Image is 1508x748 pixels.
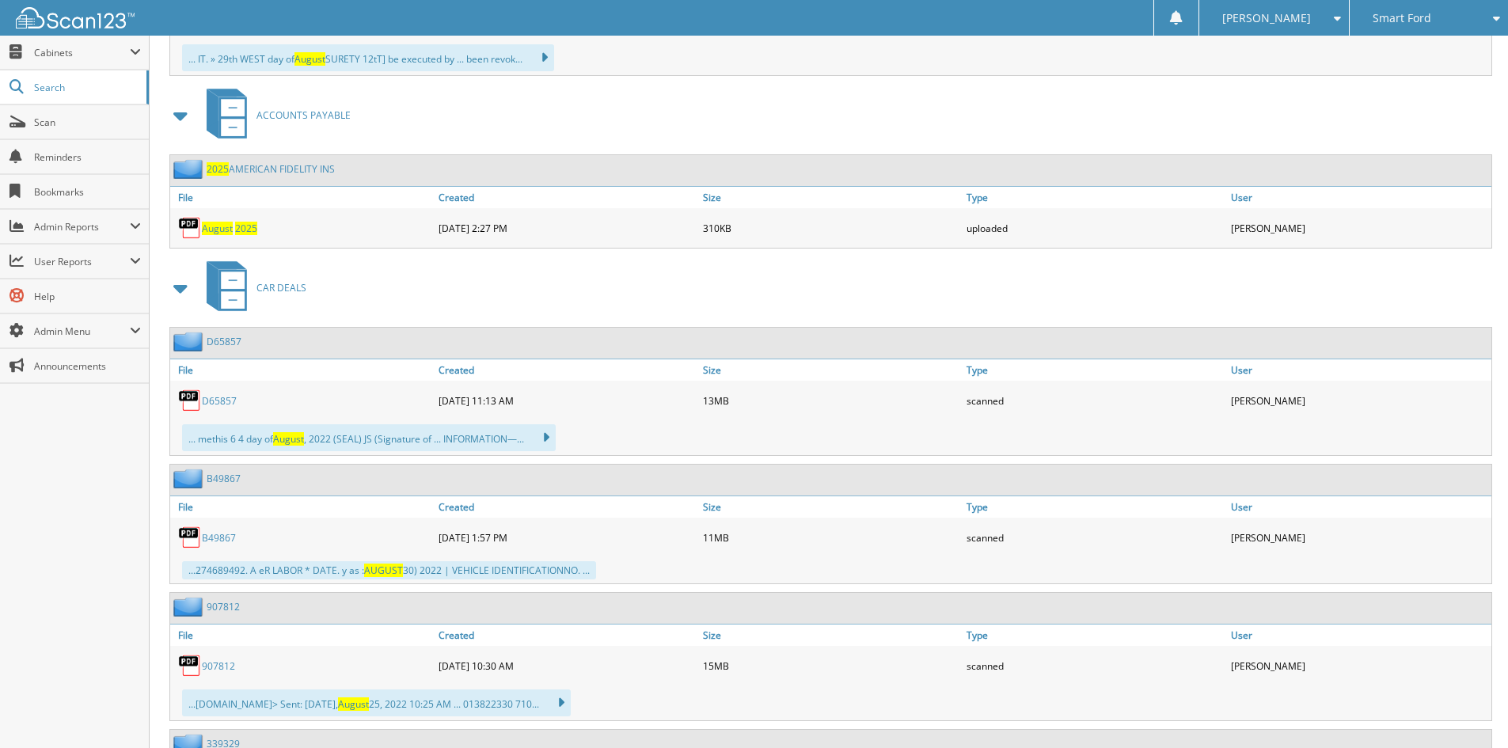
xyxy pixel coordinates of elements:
[182,561,596,579] div: ...274689492. A eR LABOR * DATE. y as : 30) 2022 | VEHICLE IDENTIFICATIONNO. ...
[435,496,699,518] a: Created
[1227,359,1491,381] a: User
[1227,625,1491,646] a: User
[202,222,233,235] span: August
[202,394,237,408] a: D65857
[699,359,963,381] a: Size
[202,222,257,235] a: August 2025
[178,526,202,549] img: PDF.png
[170,359,435,381] a: File
[1227,650,1491,682] div: [PERSON_NAME]
[1373,13,1431,23] span: Smart Ford
[256,281,306,294] span: CAR DEALS
[173,469,207,488] img: folder2.png
[699,650,963,682] div: 15MB
[256,108,351,122] span: ACCOUNTS PAYABLE
[435,625,699,646] a: Created
[963,496,1227,518] a: Type
[34,255,130,268] span: User Reports
[963,650,1227,682] div: scanned
[182,44,554,71] div: ... IT. » 29th WEST day of SURETY 12tT] be executed by ... been revok...
[197,256,306,319] a: CAR DEALS
[178,654,202,678] img: PDF.png
[699,522,963,553] div: 11MB
[963,359,1227,381] a: Type
[435,187,699,208] a: Created
[34,220,130,234] span: Admin Reports
[170,625,435,646] a: File
[207,162,229,176] span: 2025
[173,597,207,617] img: folder2.png
[1227,496,1491,518] a: User
[435,385,699,416] div: [DATE] 11:13 AM
[34,185,141,199] span: Bookmarks
[699,212,963,244] div: 310KB
[699,496,963,518] a: Size
[963,625,1227,646] a: Type
[963,212,1227,244] div: uploaded
[338,697,369,711] span: August
[963,187,1227,208] a: Type
[207,472,241,485] a: B49867
[34,81,139,94] span: Search
[34,46,130,59] span: Cabinets
[963,385,1227,416] div: scanned
[699,385,963,416] div: 13MB
[435,522,699,553] div: [DATE] 1:57 PM
[34,150,141,164] span: Reminders
[1227,212,1491,244] div: [PERSON_NAME]
[202,659,235,673] a: 907812
[16,7,135,28] img: scan123-logo-white.svg
[173,332,207,351] img: folder2.png
[170,496,435,518] a: File
[364,564,403,577] span: AUGUST
[34,325,130,338] span: Admin Menu
[1222,13,1311,23] span: [PERSON_NAME]
[207,335,241,348] a: D65857
[963,522,1227,553] div: scanned
[170,187,435,208] a: File
[178,389,202,412] img: PDF.png
[34,359,141,373] span: Announcements
[235,222,257,235] span: 2025
[182,689,571,716] div: ...[DOMAIN_NAME]> Sent: [DATE], 25, 2022 10:25 AM ... 013822330 710...
[294,52,325,66] span: August
[207,600,240,613] a: 907812
[435,212,699,244] div: [DATE] 2:27 PM
[1227,522,1491,553] div: [PERSON_NAME]
[435,650,699,682] div: [DATE] 10:30 AM
[1429,672,1508,748] iframe: Chat Widget
[1227,187,1491,208] a: User
[202,531,236,545] a: B49867
[1227,385,1491,416] div: [PERSON_NAME]
[178,216,202,240] img: PDF.png
[273,432,304,446] span: August
[34,116,141,129] span: Scan
[435,359,699,381] a: Created
[182,424,556,451] div: ... methis 6 4 day of , 2022 (SEAL) JS (Signature of ... INFORMATION—...
[699,625,963,646] a: Size
[197,84,351,146] a: ACCOUNTS PAYABLE
[173,159,207,179] img: folder2.png
[34,290,141,303] span: Help
[699,187,963,208] a: Size
[207,162,335,176] a: 2025AMERICAN FIDELITY INS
